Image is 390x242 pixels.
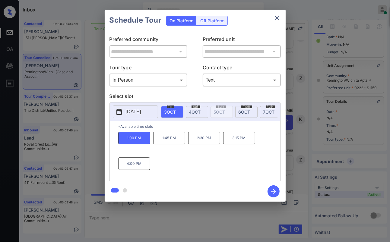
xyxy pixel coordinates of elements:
p: Contact type [203,64,281,74]
div: In Person [111,75,186,85]
span: 4 OCT [189,109,201,115]
div: date-select [260,106,282,118]
span: fri [167,105,174,108]
div: date-select [186,106,208,118]
span: 3 OCT [164,109,176,115]
p: Preferred unit [203,36,281,45]
span: sat [192,105,200,108]
span: 7 OCT [263,109,275,115]
span: 6 OCT [239,109,250,115]
button: [DATE] [113,105,158,118]
div: Text [204,75,279,85]
span: tue [266,105,275,108]
div: date-select [235,106,258,118]
p: 1:45 PM [153,132,185,144]
p: 2:30 PM [188,132,220,144]
p: Select slot [109,93,281,102]
p: 1:00 PM [118,132,150,144]
p: 4:00 PM [118,157,150,170]
button: btn-next [264,184,283,199]
button: close [271,12,283,24]
p: Preferred community [109,36,188,45]
h2: Schedule Tour [105,10,166,31]
p: 3:15 PM [223,132,255,144]
div: Off Platform [197,16,227,25]
p: [DATE] [126,108,141,115]
p: *Available time slots [118,121,281,132]
p: Tour type [109,64,188,74]
span: mon [241,105,252,108]
div: On Platform [166,16,196,25]
div: date-select [161,106,183,118]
